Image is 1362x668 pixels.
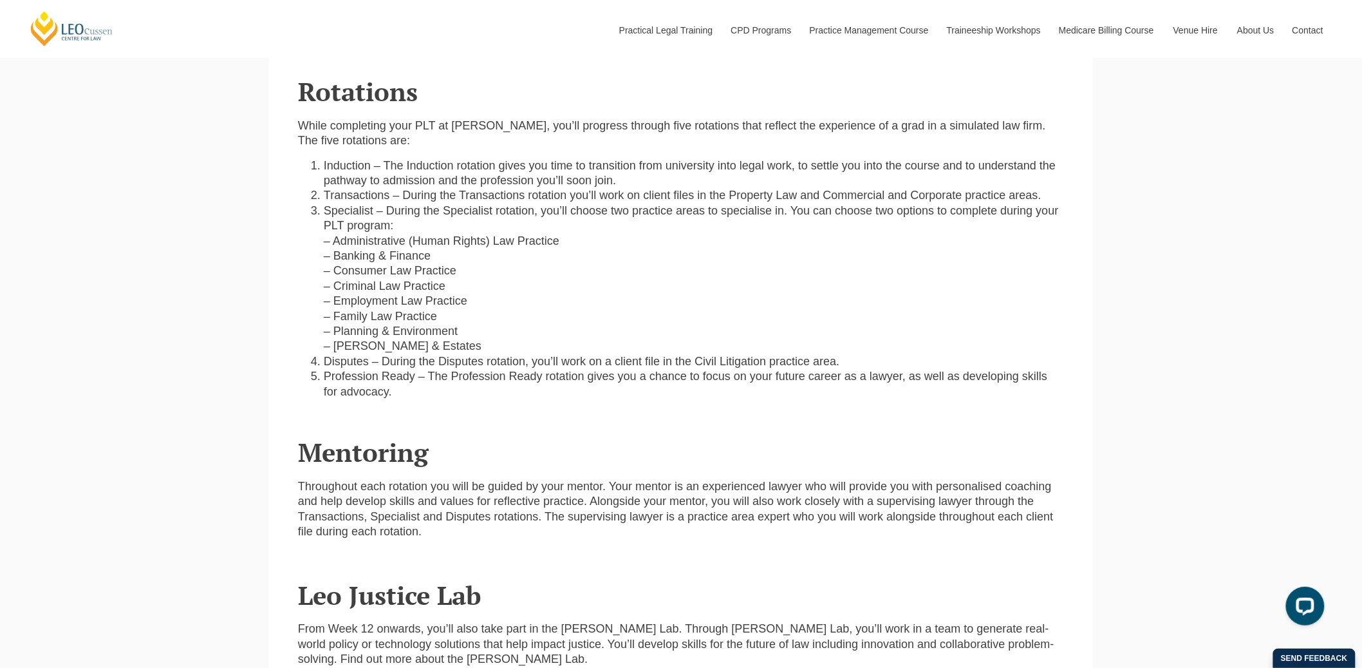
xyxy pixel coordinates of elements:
[324,188,1064,203] li: Transactions – During the Transactions rotation you’ll work on client files in the Property Law a...
[324,204,1064,354] li: Specialist – During the Specialist rotation, you’ll choose two practice areas to specialise in. Y...
[1283,3,1333,58] a: Contact
[937,3,1049,58] a: Traineeship Workshops
[1164,3,1227,58] a: Venue Hire
[1276,582,1330,636] iframe: LiveChat chat widget
[1049,3,1164,58] a: Medicare Billing Course
[298,438,1064,466] h2: Mentoring
[1227,3,1283,58] a: About Us
[298,581,1064,609] h2: Leo Justice Lab
[800,3,937,58] a: Practice Management Course
[324,369,1064,399] li: Profession Ready – The Profession Ready rotation gives you a chance to focus on your future caree...
[324,158,1064,189] li: Induction – The Induction rotation gives you time to transition from university into legal work, ...
[324,354,1064,369] li: Disputes – During the Disputes rotation, you’ll work on a client file in the Civil Litigation pra...
[298,622,1064,667] p: From Week 12 onwards, you’ll also take part in the [PERSON_NAME] Lab. Through [PERSON_NAME] Lab, ...
[29,10,115,47] a: [PERSON_NAME] Centre for Law
[298,119,1064,149] p: While completing your PLT at [PERSON_NAME], you’ll progress through five rotations that reflect t...
[298,479,1064,540] p: Throughout each rotation you will be guided by your mentor. Your mentor is an experienced lawyer ...
[298,77,1064,106] h2: Rotations
[610,3,722,58] a: Practical Legal Training
[721,3,799,58] a: CPD Programs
